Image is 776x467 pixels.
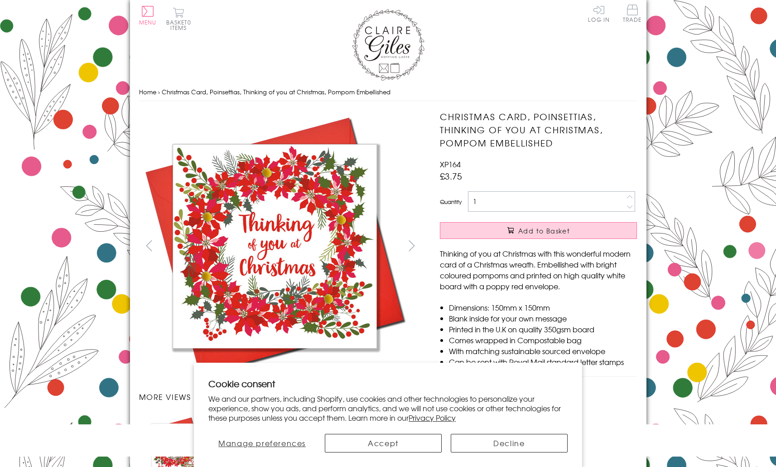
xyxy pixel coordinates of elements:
span: Manage preferences [218,438,306,448]
a: Privacy Policy [409,412,456,423]
p: Thinking of you at Christmas with this wonderful modern card of a Christmas wreath. Embellished w... [440,248,637,292]
h3: More views [139,391,422,402]
button: Menu [139,6,157,25]
button: prev [139,235,159,256]
label: Quantity [440,198,462,206]
span: Add to Basket [518,226,570,235]
li: Printed in the U.K on quality 350gsm board [449,324,637,335]
span: £3.75 [440,170,462,182]
span: Menu [139,18,157,26]
li: Can be sent with Royal Mail standard letter stamps [449,356,637,367]
button: Accept [325,434,442,452]
li: With matching sustainable sourced envelope [449,345,637,356]
span: XP164 [440,159,461,170]
span: Trade [623,5,642,22]
img: Claire Giles Greetings Cards [352,9,424,81]
span: 0 items [170,18,191,32]
span: › [158,88,160,96]
a: Home [139,88,156,96]
li: Blank inside for your own message [449,313,637,324]
h2: Cookie consent [208,377,568,390]
nav: breadcrumbs [139,83,637,102]
button: next [401,235,422,256]
button: Add to Basket [440,222,637,239]
li: Comes wrapped in Compostable bag [449,335,637,345]
h1: Christmas Card, Poinsettias, Thinking of you at Christmas, Pompom Embellished [440,110,637,149]
p: We and our partners, including Shopify, use cookies and other technologies to personalize your ex... [208,394,568,422]
span: Christmas Card, Poinsettias, Thinking of you at Christmas, Pompom Embellished [162,88,390,96]
a: Trade [623,5,642,24]
button: Manage preferences [208,434,316,452]
button: Decline [451,434,568,452]
a: Log In [588,5,610,22]
button: Basket0 items [166,7,191,30]
img: Christmas Card, Poinsettias, Thinking of you at Christmas, Pompom Embellished [139,110,411,382]
li: Dimensions: 150mm x 150mm [449,302,637,313]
